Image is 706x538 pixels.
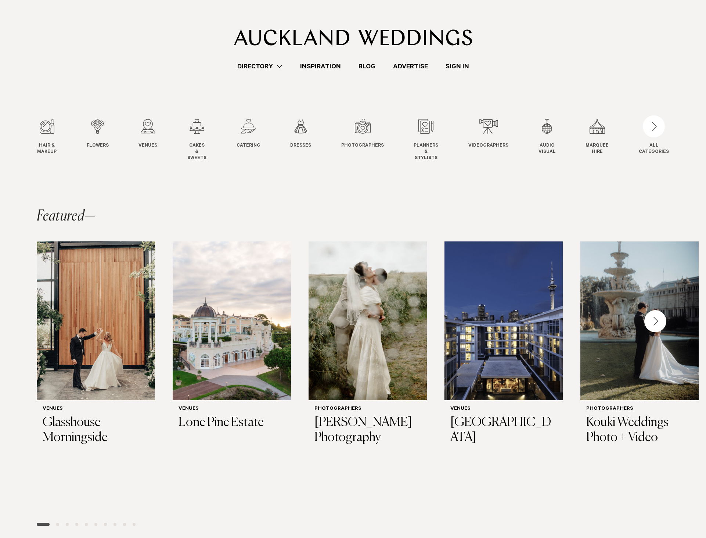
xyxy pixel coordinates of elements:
[538,119,570,161] swiper-slide: 10 / 12
[586,406,693,412] h6: Photographers
[179,415,285,430] h3: Lone Pine Estate
[414,119,438,161] a: Planners & Stylists
[37,119,71,161] swiper-slide: 1 / 12
[468,119,523,161] swiper-slide: 9 / 12
[87,143,109,149] span: Flowers
[290,143,311,149] span: Dresses
[290,119,326,161] swiper-slide: 6 / 12
[586,119,623,161] swiper-slide: 11 / 12
[309,241,427,400] img: Auckland Weddings Photographers | Kasia Kolmas Photography
[43,406,149,412] h6: Venues
[538,143,556,155] span: Audio Visual
[580,241,699,511] swiper-slide: 5 / 29
[179,406,285,412] h6: Venues
[639,143,669,155] div: ALL CATEGORIES
[414,119,453,161] swiper-slide: 8 / 12
[234,29,472,46] img: Auckland Weddings Logo
[173,241,291,511] swiper-slide: 2 / 29
[444,241,563,451] a: Auckland Weddings Venues | Sofitel Auckland Viaduct Harbour Venues [GEOGRAPHIC_DATA]
[468,119,508,149] a: Videographers
[37,209,96,224] h2: Featured
[414,143,438,161] span: Planners & Stylists
[580,241,699,451] a: Auckland Weddings Photographers | Kouki Weddings Photo + Video Photographers Kouki Weddings Photo...
[309,241,427,511] swiper-slide: 3 / 29
[87,119,123,161] swiper-slide: 2 / 12
[350,61,384,71] a: Blog
[468,143,508,149] span: Videographers
[444,241,563,511] swiper-slide: 4 / 29
[309,241,427,451] a: Auckland Weddings Photographers | Kasia Kolmas Photography Photographers [PERSON_NAME] Photography
[187,143,206,161] span: Cakes & Sweets
[87,119,109,149] a: Flowers
[173,241,291,436] a: Exterior view of Lone Pine Estate Venues Lone Pine Estate
[138,119,157,149] a: Venues
[384,61,437,71] a: Advertise
[437,61,478,71] a: Sign In
[187,119,221,161] swiper-slide: 4 / 12
[538,119,556,155] a: Audio Visual
[450,406,557,412] h6: Venues
[450,415,557,445] h3: [GEOGRAPHIC_DATA]
[341,143,384,149] span: Photographers
[314,415,421,445] h3: [PERSON_NAME] Photography
[639,119,669,154] button: ALLCATEGORIES
[138,143,157,149] span: Venues
[444,241,563,400] img: Auckland Weddings Venues | Sofitel Auckland Viaduct Harbour
[586,119,609,155] a: Marquee Hire
[138,119,172,161] swiper-slide: 3 / 12
[237,119,260,149] a: Catering
[290,119,311,149] a: Dresses
[586,415,693,445] h3: Kouki Weddings Photo + Video
[37,241,155,451] a: Just married at Glasshouse Venues Glasshouse Morningside
[341,119,384,149] a: Photographers
[314,406,421,412] h6: Photographers
[228,61,291,71] a: Directory
[43,415,149,445] h3: Glasshouse Morningside
[173,241,291,400] img: Exterior view of Lone Pine Estate
[580,241,699,400] img: Auckland Weddings Photographers | Kouki Weddings Photo + Video
[37,241,155,511] swiper-slide: 1 / 29
[291,61,350,71] a: Inspiration
[586,143,609,155] span: Marquee Hire
[237,143,260,149] span: Catering
[341,119,399,161] swiper-slide: 7 / 12
[37,119,57,155] a: Hair & Makeup
[237,119,275,161] swiper-slide: 5 / 12
[37,143,57,155] span: Hair & Makeup
[187,119,206,161] a: Cakes & Sweets
[37,241,155,400] img: Just married at Glasshouse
